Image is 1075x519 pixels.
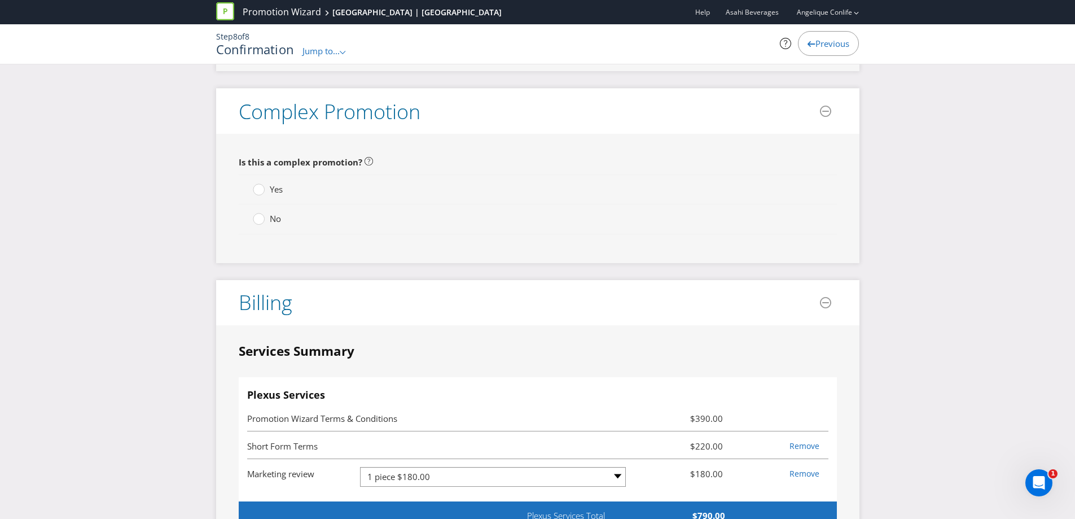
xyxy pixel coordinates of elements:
[233,31,238,42] span: 8
[270,213,281,224] span: No
[247,441,318,452] span: Short Form Terms
[634,439,731,453] span: $220.00
[239,342,354,360] legend: Services Summary
[786,7,852,17] a: Angelique Conlife
[815,38,849,49] span: Previous
[238,31,245,42] span: of
[332,7,502,18] div: [GEOGRAPHIC_DATA] | [GEOGRAPHIC_DATA]
[634,412,731,425] span: $390.00
[216,42,295,56] h1: Confirmation
[247,390,828,401] h4: Plexus Services
[302,45,340,56] span: Jump to...
[239,291,292,314] h3: Billing
[789,441,819,451] a: Remove
[1025,469,1052,496] iframe: Intercom live chat
[1048,469,1058,478] span: 1
[726,7,779,17] span: Asahi Beverages
[239,156,362,168] span: Is this a complex promotion?
[789,468,819,479] a: Remove
[270,184,283,195] span: Yes
[247,468,314,479] span: Marketing review
[216,31,233,42] span: Step
[239,101,420,123] h3: Complex Promotion
[634,467,731,481] span: $180.00
[695,7,710,17] a: Help
[243,6,321,19] a: Promotion Wizard
[247,413,397,424] span: Promotion Wizard Terms & Conditions
[245,31,249,42] span: 8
